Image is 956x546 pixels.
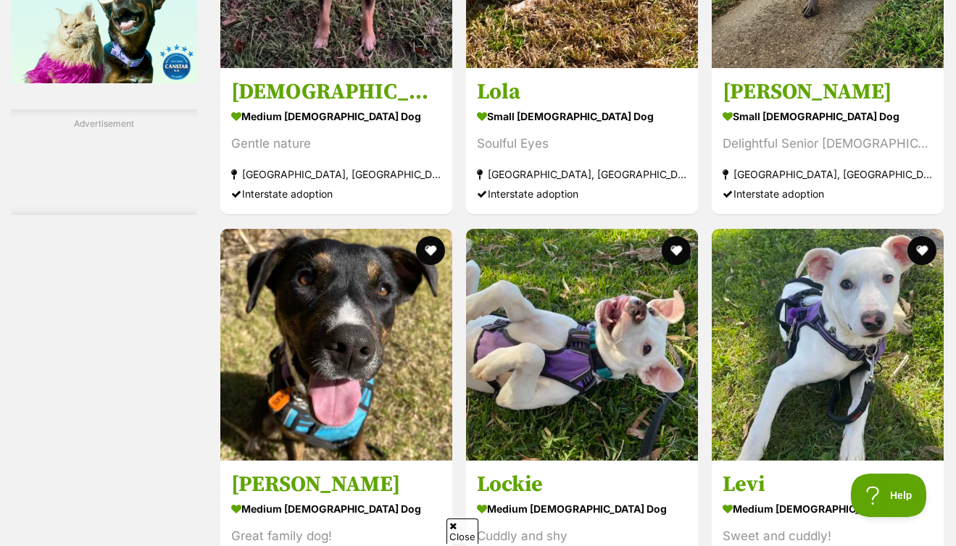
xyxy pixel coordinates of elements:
[477,106,687,127] strong: small [DEMOGRAPHIC_DATA] Dog
[231,106,441,127] strong: medium [DEMOGRAPHIC_DATA] Dog
[723,106,933,127] strong: small [DEMOGRAPHIC_DATA] Dog
[723,185,933,204] div: Interstate adoption
[416,236,445,265] button: favourite
[11,109,197,215] div: Advertisement
[231,471,441,498] h3: [PERSON_NAME]
[466,68,698,215] a: Lola small [DEMOGRAPHIC_DATA] Dog Soulful Eyes [GEOGRAPHIC_DATA], [GEOGRAPHIC_DATA] Interstate ad...
[907,236,936,265] button: favourite
[662,236,691,265] button: favourite
[723,79,933,106] h3: [PERSON_NAME]
[477,165,687,185] strong: [GEOGRAPHIC_DATA], [GEOGRAPHIC_DATA]
[231,135,441,154] div: Gentle nature
[477,79,687,106] h3: Lola
[712,68,944,215] a: [PERSON_NAME] small [DEMOGRAPHIC_DATA] Dog Delightful Senior [DEMOGRAPHIC_DATA] [GEOGRAPHIC_DATA]...
[712,229,944,461] img: Levi - Australian Kelpie Dog
[231,79,441,106] h3: [DEMOGRAPHIC_DATA]
[231,185,441,204] div: Interstate adoption
[723,498,933,519] strong: medium [DEMOGRAPHIC_DATA] Dog
[446,518,478,544] span: Close
[231,498,441,519] strong: medium [DEMOGRAPHIC_DATA] Dog
[477,498,687,519] strong: medium [DEMOGRAPHIC_DATA] Dog
[477,185,687,204] div: Interstate adoption
[477,135,687,154] div: Soulful Eyes
[231,165,441,185] strong: [GEOGRAPHIC_DATA], [GEOGRAPHIC_DATA]
[723,526,933,546] div: Sweet and cuddly!
[220,229,452,461] img: Myles - Staffordshire Bull Terrier Dog
[477,471,687,498] h3: Lockie
[723,135,933,154] div: Delightful Senior [DEMOGRAPHIC_DATA]
[220,68,452,215] a: [DEMOGRAPHIC_DATA] medium [DEMOGRAPHIC_DATA] Dog Gentle nature [GEOGRAPHIC_DATA], [GEOGRAPHIC_DAT...
[851,474,927,517] iframe: Help Scout Beacon - Open
[466,229,698,461] img: Lockie - Australian Kelpie Dog
[477,526,687,546] div: Cuddly and shy
[723,471,933,498] h3: Levi
[723,165,933,185] strong: [GEOGRAPHIC_DATA], [GEOGRAPHIC_DATA]
[231,526,441,546] div: Great family dog!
